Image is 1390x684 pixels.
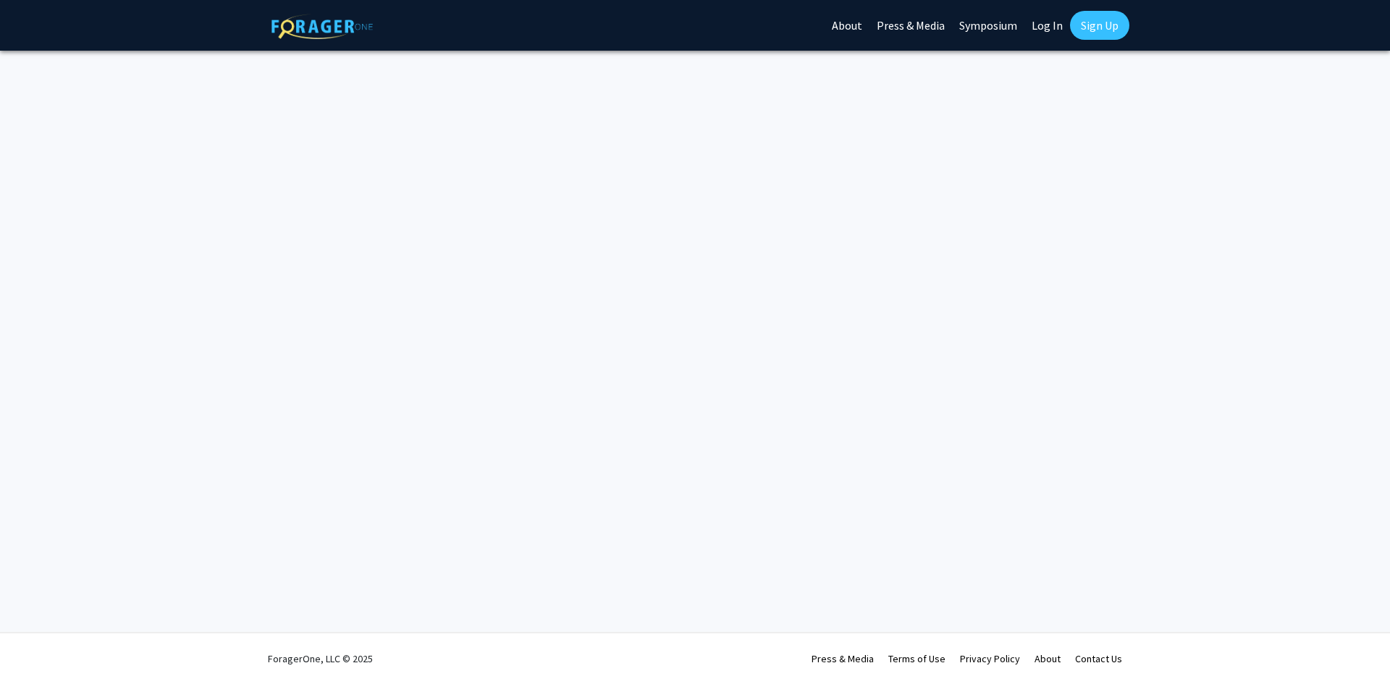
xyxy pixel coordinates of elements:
[271,14,373,39] img: ForagerOne Logo
[812,652,874,665] a: Press & Media
[1075,652,1122,665] a: Contact Us
[888,652,945,665] a: Terms of Use
[960,652,1020,665] a: Privacy Policy
[1070,11,1129,40] a: Sign Up
[1035,652,1061,665] a: About
[268,633,373,684] div: ForagerOne, LLC © 2025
